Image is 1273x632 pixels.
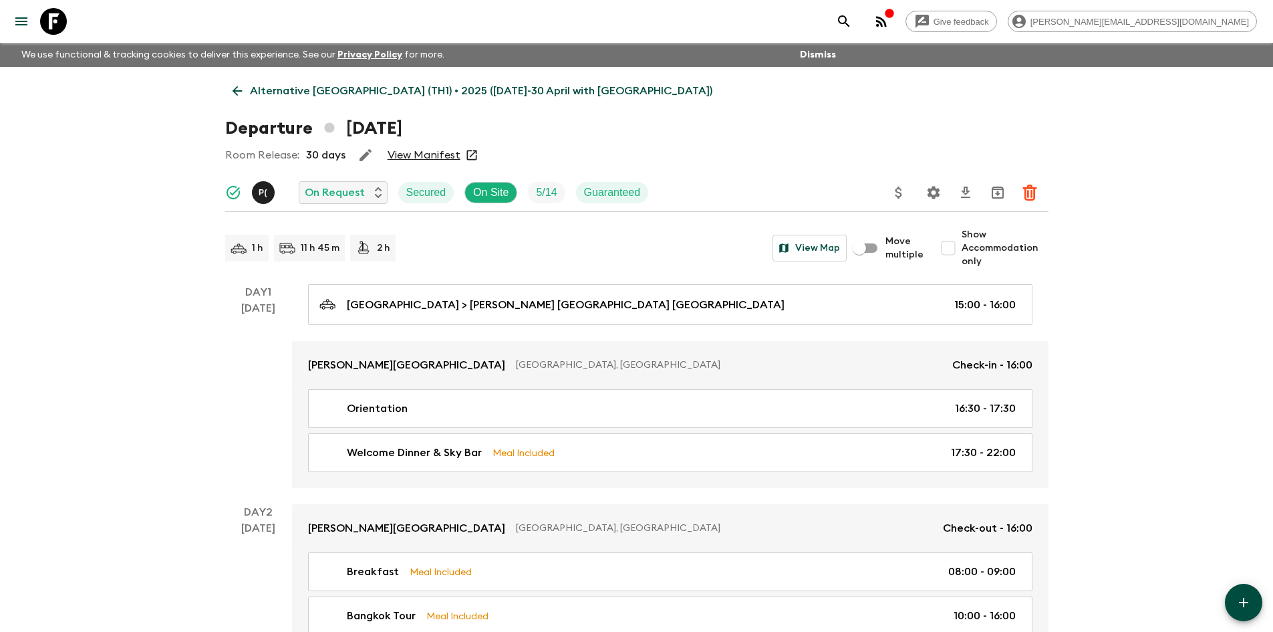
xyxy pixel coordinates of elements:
[225,78,720,104] a: Alternative [GEOGRAPHIC_DATA] (TH1) • 2025 ([DATE]-30 April with [GEOGRAPHIC_DATA])
[951,445,1016,461] p: 17:30 - 22:00
[473,185,509,201] p: On Site
[905,11,997,32] a: Give feedback
[225,504,292,520] p: Day 2
[772,235,847,261] button: View Map
[347,445,482,461] p: Welcome Dinner & Sky Bar
[225,147,299,163] p: Room Release:
[347,401,408,417] p: Orientation
[292,341,1048,389] a: [PERSON_NAME][GEOGRAPHIC_DATA][GEOGRAPHIC_DATA], [GEOGRAPHIC_DATA]Check-in - 16:00
[377,241,390,255] p: 2 h
[252,185,277,196] span: Pooky (Thanaphan) Kerdyoo
[16,43,450,67] p: We use functional & tracking cookies to deliver this experience. See our for more.
[584,185,641,201] p: Guaranteed
[797,45,839,64] button: Dismiss
[516,522,932,535] p: [GEOGRAPHIC_DATA], [GEOGRAPHIC_DATA]
[225,284,292,300] p: Day 1
[225,185,241,201] svg: Synced Successfully
[952,357,1032,373] p: Check-in - 16:00
[984,179,1011,206] button: Archive (Completed, Cancelled or Unsynced Departures only)
[308,389,1032,428] a: Orientation16:30 - 17:30
[962,228,1048,268] span: Show Accommodation only
[920,179,947,206] button: Settings
[252,241,263,255] p: 1 h
[885,235,924,261] span: Move multiple
[347,608,416,624] p: Bangkok Tour
[528,182,565,203] div: Trip Fill
[306,147,345,163] p: 30 days
[885,179,912,206] button: Update Price, Early Bird Discount and Costs
[308,433,1032,472] a: Welcome Dinner & Sky BarMeal Included17:30 - 22:00
[250,83,712,99] p: Alternative [GEOGRAPHIC_DATA] (TH1) • 2025 ([DATE]-30 April with [GEOGRAPHIC_DATA])
[954,297,1016,313] p: 15:00 - 16:00
[241,300,275,488] div: [DATE]
[926,17,996,27] span: Give feedback
[1008,11,1257,32] div: [PERSON_NAME][EMAIL_ADDRESS][DOMAIN_NAME]
[492,445,555,460] p: Meal Included
[308,552,1032,591] a: BreakfastMeal Included08:00 - 09:00
[536,185,557,201] p: 5 / 14
[337,50,402,60] a: Privacy Policy
[398,182,454,203] div: Secured
[347,297,785,313] p: [GEOGRAPHIC_DATA] > [PERSON_NAME] [GEOGRAPHIC_DATA] [GEOGRAPHIC_DATA]
[301,241,339,255] p: 11 h 45 m
[464,182,517,203] div: On Site
[252,181,277,204] button: P(
[952,179,979,206] button: Download CSV
[388,148,460,162] a: View Manifest
[8,8,35,35] button: menu
[308,357,505,373] p: [PERSON_NAME][GEOGRAPHIC_DATA]
[426,609,488,623] p: Meal Included
[308,284,1032,325] a: [GEOGRAPHIC_DATA] > [PERSON_NAME] [GEOGRAPHIC_DATA] [GEOGRAPHIC_DATA]15:00 - 16:00
[410,564,472,579] p: Meal Included
[292,504,1048,552] a: [PERSON_NAME][GEOGRAPHIC_DATA][GEOGRAPHIC_DATA], [GEOGRAPHIC_DATA]Check-out - 16:00
[259,187,267,198] p: P (
[516,358,942,372] p: [GEOGRAPHIC_DATA], [GEOGRAPHIC_DATA]
[1016,179,1043,206] button: Delete
[831,8,857,35] button: search adventures
[347,564,399,580] p: Breakfast
[943,520,1032,536] p: Check-out - 16:00
[1023,17,1256,27] span: [PERSON_NAME][EMAIL_ADDRESS][DOMAIN_NAME]
[406,185,446,201] p: Secured
[948,564,1016,580] p: 08:00 - 09:00
[305,185,365,201] p: On Request
[955,401,1016,417] p: 16:30 - 17:30
[954,608,1016,624] p: 10:00 - 16:00
[308,520,505,536] p: [PERSON_NAME][GEOGRAPHIC_DATA]
[225,115,402,142] h1: Departure [DATE]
